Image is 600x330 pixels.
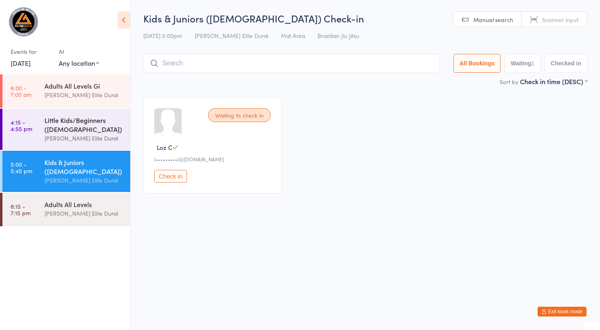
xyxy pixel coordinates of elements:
[473,16,513,24] span: Manual search
[2,74,130,108] a: 6:00 -7:00 amAdults All Levels Gi[PERSON_NAME] Elite Dural
[154,156,273,163] div: l•••••••••i@[DOMAIN_NAME]
[44,116,123,134] div: Little Kids/Beginners ([DEMOGRAPHIC_DATA])
[143,11,587,25] h2: Kids & Juniors ([DEMOGRAPHIC_DATA]) Check-in
[157,143,172,152] span: Loz C
[11,203,31,216] time: 6:15 - 7:15 pm
[2,151,130,192] a: 5:00 -5:45 pmKids & Juniors ([DEMOGRAPHIC_DATA])[PERSON_NAME] Elite Dural
[11,45,51,58] div: Events for
[44,200,123,209] div: Adults All Levels
[504,54,540,73] button: Waiting1
[44,90,123,100] div: [PERSON_NAME] Elite Dural
[59,45,99,58] div: At
[500,78,518,86] label: Sort by
[11,58,31,67] a: [DATE]
[44,209,123,218] div: [PERSON_NAME] Elite Dural
[542,16,579,24] span: Scanner input
[2,109,130,150] a: 4:15 -4:55 pmLittle Kids/Beginners ([DEMOGRAPHIC_DATA])[PERSON_NAME] Elite Dural
[44,81,123,90] div: Adults All Levels Gi
[520,77,587,86] div: Check in time (DESC)
[8,6,39,37] img: Gracie Elite Jiu Jitsu Dural
[154,170,187,183] button: Check in
[44,176,123,185] div: [PERSON_NAME] Elite Dural
[538,307,587,317] button: Exit kiosk mode
[44,158,123,176] div: Kids & Juniors ([DEMOGRAPHIC_DATA])
[195,31,268,40] span: [PERSON_NAME] Elite Dural
[11,85,31,98] time: 6:00 - 7:00 am
[2,193,130,226] a: 6:15 -7:15 pmAdults All Levels[PERSON_NAME] Elite Dural
[44,134,123,143] div: [PERSON_NAME] Elite Dural
[531,60,535,67] div: 1
[208,108,271,122] div: Waiting to check in
[59,58,99,67] div: Any location
[11,161,32,174] time: 5:00 - 5:45 pm
[544,54,587,73] button: Checked in
[281,31,305,40] span: Mat Area
[143,31,182,40] span: [DATE] 5:00pm
[453,54,501,73] button: All Bookings
[11,119,32,132] time: 4:15 - 4:55 pm
[318,31,359,40] span: Brazilian Jiu Jitsu
[143,54,440,73] input: Search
